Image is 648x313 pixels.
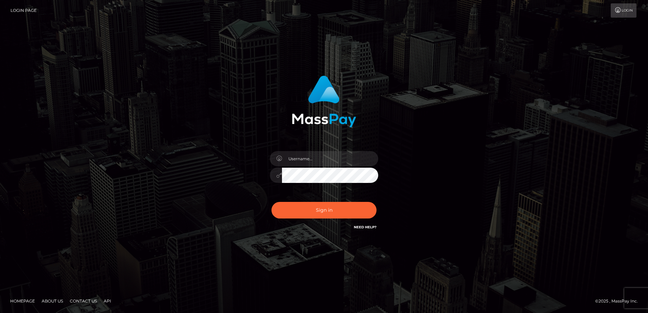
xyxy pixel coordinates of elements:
a: Login Page [11,3,37,18]
a: API [101,296,114,306]
a: About Us [39,296,66,306]
div: © 2025 , MassPay Inc. [595,297,643,305]
a: Homepage [7,296,38,306]
img: MassPay Login [292,76,356,127]
a: Need Help? [354,225,377,229]
input: Username... [282,151,378,166]
button: Sign in [271,202,377,218]
a: Contact Us [67,296,100,306]
a: Login [611,3,636,18]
